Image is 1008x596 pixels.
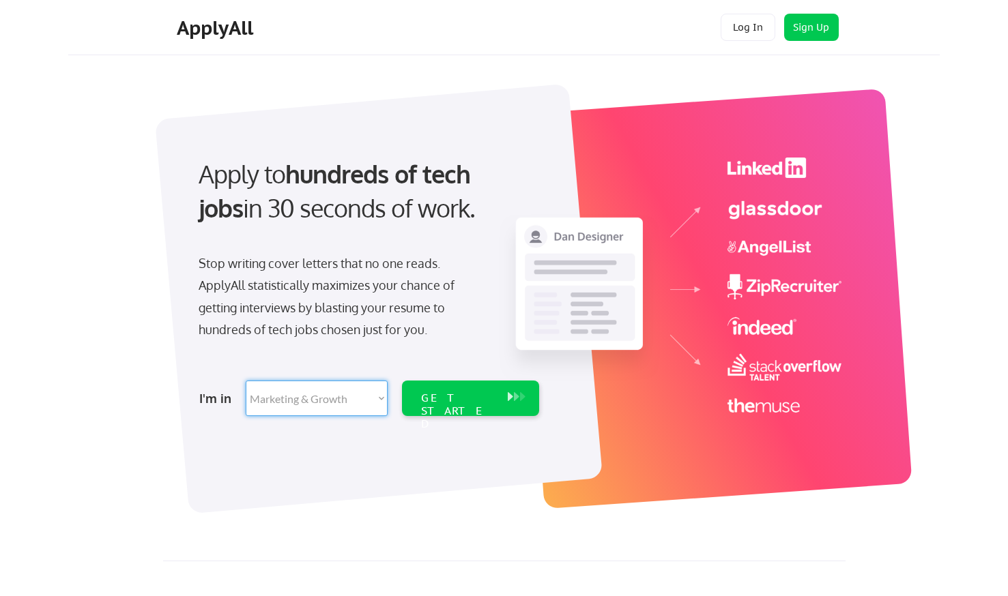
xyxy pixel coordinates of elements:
[199,387,237,409] div: I'm in
[421,391,494,431] div: GET STARTED
[199,157,534,226] div: Apply to in 30 seconds of work.
[199,158,476,223] strong: hundreds of tech jobs
[721,14,775,41] button: Log In
[199,252,479,341] div: Stop writing cover letters that no one reads. ApplyAll statistically maximizes your chance of get...
[177,16,257,40] div: ApplyAll
[784,14,839,41] button: Sign Up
